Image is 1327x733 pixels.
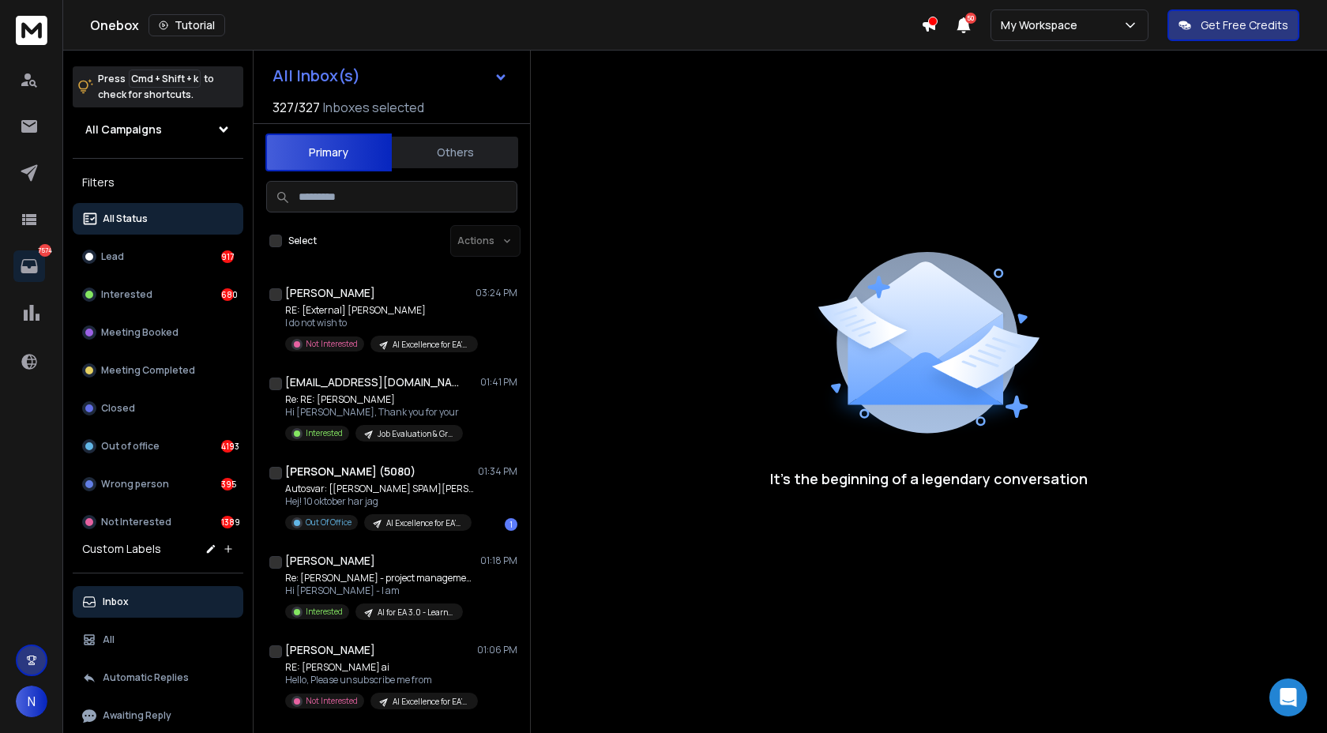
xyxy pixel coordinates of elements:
p: Interested [306,427,343,439]
button: All Inbox(s) [260,60,521,92]
p: Autosvar: [[PERSON_NAME] SPAM][PERSON_NAME] - [285,483,475,495]
p: All [103,633,115,646]
span: Cmd + Shift + k [129,70,201,88]
h1: [EMAIL_ADDRESS][DOMAIN_NAME] [285,374,459,390]
p: Wrong person [101,478,169,491]
a: 7574 [13,250,45,282]
h3: Filters [73,171,243,194]
h1: [PERSON_NAME] [285,642,375,658]
p: 01:18 PM [480,554,517,567]
p: AI Excellence for EA's - Keynotive [393,696,468,708]
h1: All Inbox(s) [273,68,360,84]
span: 50 [965,13,976,24]
p: AI for EA 3.0 - Learnova [378,607,453,618]
button: N [16,686,47,717]
div: Open Intercom Messenger [1269,678,1307,716]
button: Primary [265,133,392,171]
p: 01:41 PM [480,376,517,389]
button: Automatic Replies [73,662,243,694]
button: Lead917 [73,241,243,273]
button: Awaiting Reply [73,700,243,731]
p: Hello, Please unsubscribe me from [285,674,475,686]
p: Closed [101,402,135,415]
p: Interested [306,606,343,618]
p: My Workspace [1001,17,1084,33]
p: 01:34 PM [478,465,517,478]
p: Hi [PERSON_NAME], Thank you for your [285,406,463,419]
button: Closed [73,393,243,424]
button: Wrong person395 [73,468,243,500]
button: Meeting Completed [73,355,243,386]
div: 680 [221,288,234,301]
button: Others [392,135,518,170]
p: Get Free Credits [1201,17,1288,33]
button: All [73,624,243,656]
p: Re: RE: [PERSON_NAME] [285,393,463,406]
button: Get Free Credits [1167,9,1299,41]
span: 327 / 327 [273,98,320,117]
button: Tutorial [148,14,225,36]
p: It’s the beginning of a legendary conversation [770,468,1088,490]
div: 917 [221,250,234,263]
p: Not Interested [306,338,358,350]
p: Automatic Replies [103,671,189,684]
button: Inbox [73,586,243,618]
p: RE: [External] [PERSON_NAME] [285,304,475,317]
p: Hi [PERSON_NAME] - I am [285,585,475,597]
div: 395 [221,478,234,491]
p: Out Of Office [306,517,351,528]
p: Out of office [101,440,160,453]
p: Meeting Booked [101,326,179,339]
h1: [PERSON_NAME] (5080) [285,464,415,479]
p: RE: [PERSON_NAME] ai [285,661,475,674]
div: Onebox [90,14,921,36]
p: AI Excellence for EA's - Keynotive [393,339,468,351]
p: Re: [PERSON_NAME] - project management [285,572,475,585]
p: All Status [103,212,148,225]
p: Not Interested [101,516,171,528]
button: Interested680 [73,279,243,310]
div: 1 [505,518,517,531]
h3: Custom Labels [82,541,161,557]
p: Job Evaluation & Grades 3.0 - Keynotive [378,428,453,440]
div: 1389 [221,516,234,528]
label: Select [288,235,317,247]
h3: Inboxes selected [323,98,424,117]
button: Out of office4193 [73,430,243,462]
p: Hej! 10 oktober har jag [285,495,475,508]
button: All Status [73,203,243,235]
p: 03:24 PM [476,287,517,299]
p: 01:06 PM [477,644,517,656]
p: AI Excellence for EA's - Keynotive [386,517,462,529]
div: 4193 [221,440,234,453]
button: All Campaigns [73,114,243,145]
h1: [PERSON_NAME] [285,285,375,301]
button: Meeting Booked [73,317,243,348]
p: Inbox [103,596,129,608]
p: Lead [101,250,124,263]
p: 7574 [39,244,51,257]
p: I do not wish to [285,317,475,329]
h1: All Campaigns [85,122,162,137]
p: Not Interested [306,695,358,707]
p: Press to check for shortcuts. [98,71,214,103]
button: Not Interested1389 [73,506,243,538]
p: Awaiting Reply [103,709,171,722]
p: Meeting Completed [101,364,195,377]
h1: [PERSON_NAME] [285,553,375,569]
p: Interested [101,288,152,301]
